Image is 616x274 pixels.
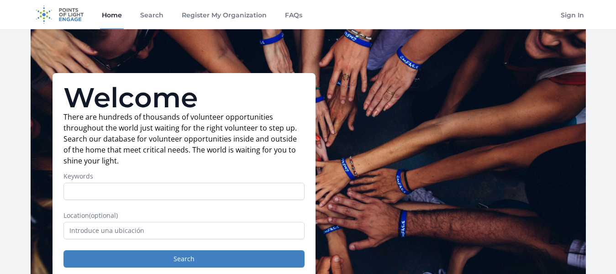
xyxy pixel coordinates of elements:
[63,250,305,268] button: Search
[89,211,118,220] span: (optional)
[63,172,305,181] label: Keywords
[63,84,305,111] h1: Welcome
[63,111,305,166] p: There are hundreds of thousands of volunteer opportunities throughout the world just waiting for ...
[63,222,305,239] input: Introduce una ubicación
[63,211,305,220] label: Location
